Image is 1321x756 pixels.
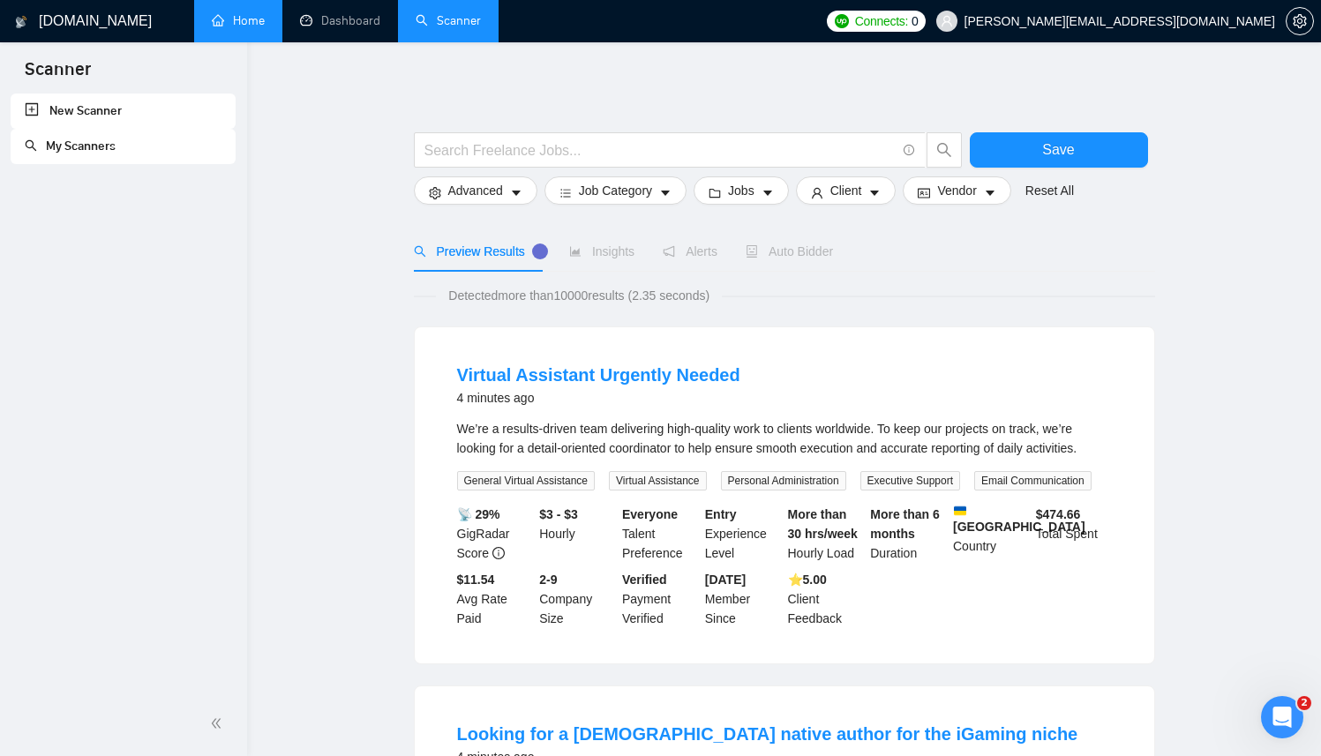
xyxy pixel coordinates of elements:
div: Tooltip anchor [532,243,548,259]
a: homeHome [212,13,265,28]
button: userClientcaret-down [796,176,897,205]
div: Total Spent [1032,505,1115,563]
img: 🇺🇦 [954,505,966,517]
span: caret-down [510,186,522,199]
span: folder [709,186,721,199]
li: My Scanners [11,129,236,164]
span: area-chart [569,245,582,258]
div: Avg Rate Paid [454,570,537,628]
span: Advanced [448,181,503,200]
span: Executive Support [860,471,960,490]
span: setting [429,186,441,199]
span: 2 [1297,696,1311,710]
div: Country [949,505,1032,563]
span: caret-down [659,186,672,199]
span: Detected more than 10000 results (2.35 seconds) [436,286,722,305]
span: caret-down [762,186,774,199]
span: bars [559,186,572,199]
span: Email Communication [974,471,1092,490]
b: [GEOGRAPHIC_DATA] [953,505,1085,534]
div: Hourly [536,505,619,563]
span: idcard [918,186,930,199]
span: setting [1287,14,1313,28]
div: GigRadar Score [454,505,537,563]
span: General Virtual Assistance [457,471,596,490]
button: setting [1286,7,1314,35]
b: More than 30 hrs/week [788,507,858,541]
a: dashboardDashboard [300,13,380,28]
img: upwork-logo.png [835,14,849,28]
span: info-circle [904,145,915,156]
span: Scanner [11,56,105,94]
span: search [414,245,426,258]
span: Preview Results [414,244,541,258]
input: Search Freelance Jobs... [424,139,896,161]
button: folderJobscaret-down [694,176,789,205]
button: search [927,132,962,168]
div: 4 minutes ago [457,387,740,408]
span: user [811,186,823,199]
span: caret-down [868,186,881,199]
b: [DATE] [705,573,746,587]
span: Personal Administration [721,471,846,490]
span: robot [746,245,758,258]
div: Hourly Load [784,505,867,563]
b: ⭐️ 5.00 [788,573,827,587]
button: Save [970,132,1148,168]
span: double-left [210,715,228,732]
div: Member Since [702,570,784,628]
span: info-circle [492,547,505,559]
b: More than 6 months [870,507,940,541]
button: idcardVendorcaret-down [903,176,1010,205]
b: $11.54 [457,573,495,587]
div: Talent Preference [619,505,702,563]
span: notification [663,245,675,258]
b: Entry [705,507,737,521]
a: Virtual Assistant Urgently Needed [457,365,740,385]
span: search [927,142,961,158]
span: caret-down [984,186,996,199]
div: Client Feedback [784,570,867,628]
b: 2-9 [539,573,557,587]
span: Client [830,181,862,200]
div: Company Size [536,570,619,628]
b: $3 - $3 [539,507,578,521]
span: Virtual Assistance [609,471,707,490]
a: searchMy Scanners [25,138,116,153]
span: Insights [569,244,634,258]
span: Auto Bidder [746,244,833,258]
span: Connects: [855,11,908,31]
div: We’re a results-driven team delivering high-quality work to clients worldwide. To keep our projec... [457,419,1112,458]
span: Vendor [937,181,976,200]
a: Looking for a [DEMOGRAPHIC_DATA] native author for the iGaming niche [457,724,1078,744]
div: Experience Level [702,505,784,563]
a: New Scanner [25,94,221,129]
li: New Scanner [11,94,236,129]
span: Save [1042,138,1074,161]
div: Payment Verified [619,570,702,628]
span: Jobs [728,181,754,200]
a: searchScanner [416,13,481,28]
a: setting [1286,14,1314,28]
span: Alerts [663,244,717,258]
span: user [941,15,953,27]
div: Duration [867,505,949,563]
button: barsJob Categorycaret-down [544,176,687,205]
b: Verified [622,573,667,587]
b: Everyone [622,507,678,521]
iframe: Intercom live chat [1261,696,1303,738]
b: $ 474.66 [1036,507,1081,521]
span: Job Category [579,181,652,200]
a: Reset All [1025,181,1074,200]
span: 0 [912,11,919,31]
b: 📡 29% [457,507,500,521]
img: logo [15,8,27,36]
button: settingAdvancedcaret-down [414,176,537,205]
